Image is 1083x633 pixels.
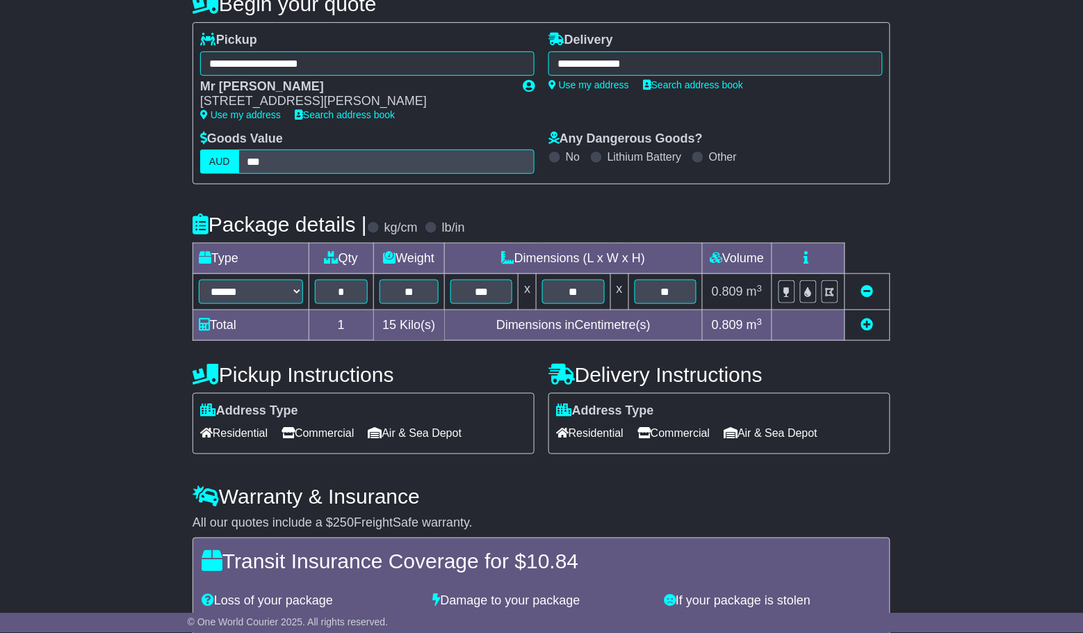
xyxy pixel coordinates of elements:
td: Qty [309,243,374,274]
h4: Transit Insurance Coverage for $ [202,550,881,573]
span: Residential [556,422,624,444]
label: Delivery [548,33,613,48]
td: 1 [309,310,374,341]
div: If your package is stolen [657,594,888,609]
label: Pickup [200,33,257,48]
span: 10.84 [526,550,578,573]
a: Use my address [200,109,281,120]
div: Loss of your package [195,594,426,609]
td: Volume [702,243,772,274]
span: Commercial [637,422,710,444]
sup: 3 [757,316,763,327]
span: 0.809 [712,318,743,332]
div: Damage to your package [426,594,658,609]
label: Any Dangerous Goods? [548,131,703,147]
td: Weight [373,243,445,274]
label: lb/in [442,221,465,236]
td: x [610,274,628,310]
td: Total [193,310,309,341]
a: Search address book [643,79,743,90]
td: Dimensions (L x W x H) [445,243,703,274]
div: All our quotes include a $ FreightSafe warranty. [193,516,890,531]
label: Address Type [556,403,654,419]
a: Remove this item [861,285,874,298]
h4: Pickup Instructions [193,363,535,386]
label: Address Type [200,403,298,419]
span: Air & Sea Depot [724,422,818,444]
label: kg/cm [384,221,418,236]
label: Other [709,150,737,163]
span: m [747,318,763,332]
span: Air & Sea Depot [368,422,462,444]
td: Kilo(s) [373,310,445,341]
h4: Package details | [193,213,367,236]
span: © One World Courier 2025. All rights reserved. [188,617,389,628]
a: Search address book [295,109,395,120]
span: 15 [382,318,396,332]
label: AUD [200,150,239,174]
label: No [566,150,580,163]
h4: Warranty & Insurance [193,486,890,508]
div: Mr [PERSON_NAME] [200,79,509,95]
span: Residential [200,422,268,444]
label: Lithium Battery [608,150,682,163]
span: Commercial [282,422,354,444]
sup: 3 [757,283,763,294]
a: Use my address [548,79,629,90]
td: Dimensions in Centimetre(s) [445,310,703,341]
td: x [519,274,537,310]
label: Goods Value [200,131,283,147]
div: [STREET_ADDRESS][PERSON_NAME] [200,94,509,109]
span: 250 [333,516,354,530]
span: m [747,285,763,298]
span: 0.809 [712,285,743,298]
h4: Delivery Instructions [548,363,890,386]
td: Type [193,243,309,274]
a: Add new item [861,318,874,332]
